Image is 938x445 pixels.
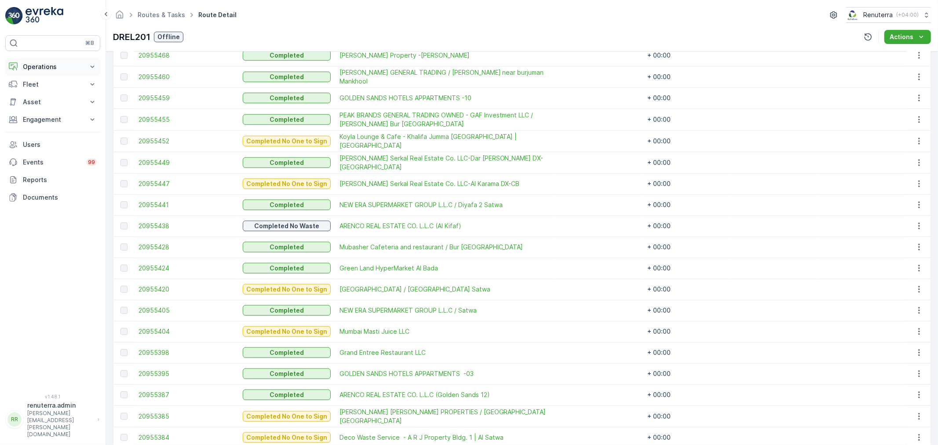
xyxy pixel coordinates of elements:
[5,93,100,111] button: Asset
[339,327,551,336] a: Mumbai Masti Juice LLC
[246,412,327,421] p: Completed No One to Sign
[643,237,731,258] td: + 00:00
[270,306,304,315] p: Completed
[339,306,551,315] a: NEW ERA SUPERMARKET GROUP L.L.C / Satwa
[120,307,128,314] div: Toggle Row Selected
[643,258,731,279] td: + 00:00
[339,94,551,102] a: GOLDEN SANDS HOTELS APPARTMENTS -10
[643,279,731,300] td: + 00:00
[643,88,731,109] td: + 00:00
[643,194,731,215] td: + 00:00
[339,369,551,378] span: GOLDEN SANDS HOTELS APPARTMENTS -03
[85,40,94,47] p: ⌘B
[846,10,860,20] img: Screenshot_2024-07-26_at_13.33.01.png
[5,76,100,93] button: Fleet
[139,222,234,230] a: 20955438
[339,132,551,150] a: Koyla Lounge & Cafe - Khalifa Jumma Al Naboodah Building | Karama
[643,152,731,173] td: + 00:00
[884,30,931,44] button: Actions
[139,115,234,124] a: 20955455
[139,94,234,102] span: 20955459
[197,11,238,19] span: Route Detail
[243,284,331,295] button: Completed No One to Sign
[339,111,551,128] span: PEAK BRANDS GENERAL TRADING OWNED - GAF Investment LLC / [PERSON_NAME] Bur [GEOGRAPHIC_DATA]
[243,242,331,252] button: Completed
[26,7,63,25] img: logo_light-DOdMpM7g.png
[120,73,128,80] div: Toggle Row Selected
[339,348,551,357] a: Grand Entree Restaurant LLC
[243,114,331,125] button: Completed
[339,154,551,171] a: Naseer Bin Abdullatif Al Serkal Real Estate Co. LLC-Dar Al Raffa DX-CA
[339,285,551,294] a: Iranian Hospital / Iranian Hospital Satwa
[5,171,100,189] a: Reports
[339,111,551,128] a: PEAK BRANDS GENERAL TRADING OWNED - GAF Investment LLC / Al Raffa Bur Dubai
[270,264,304,273] p: Completed
[339,51,551,60] a: Al Khatib Property -Al Raffa
[120,201,128,208] div: Toggle Row Selected
[643,405,731,427] td: + 00:00
[139,264,234,273] a: 20955424
[643,215,731,237] td: + 00:00
[139,327,234,336] span: 20955404
[120,244,128,251] div: Toggle Row Selected
[643,45,731,66] td: + 00:00
[270,158,304,167] p: Completed
[243,200,331,210] button: Completed
[243,368,331,379] button: Completed
[339,408,551,425] a: KHALIL IBRAHIM AL SAYEGH PROPERTIES / OUDMETHA BUILDING OUD METHA
[846,7,931,23] button: Renuterra(+04:00)
[339,408,551,425] span: [PERSON_NAME] [PERSON_NAME] PROPERTIES / [GEOGRAPHIC_DATA] [GEOGRAPHIC_DATA]
[270,94,304,102] p: Completed
[27,401,93,410] p: renuterra.admin
[7,412,22,427] div: RR
[120,180,128,187] div: Toggle Row Selected
[246,327,327,336] p: Completed No One to Sign
[339,433,551,442] span: Deco Waste Service - A R J Property Bldg. 1 | Al Satwa
[5,58,100,76] button: Operations
[120,370,128,377] div: Toggle Row Selected
[23,62,83,71] p: Operations
[339,132,551,150] span: Koyla Lounge & Cafe - Khalifa Jumma [GEOGRAPHIC_DATA] | [GEOGRAPHIC_DATA]
[243,263,331,274] button: Completed
[139,306,234,315] a: 20955405
[243,221,331,231] button: Completed No Waste
[157,33,180,41] p: Offline
[120,286,128,293] div: Toggle Row Selected
[139,285,234,294] a: 20955420
[5,153,100,171] a: Events99
[23,80,83,89] p: Fleet
[339,68,551,86] a: MOHAMED IBRAHIM OBAIDALLA GENERAL TRADING / Al sayeh near burjuman Mankhool
[23,140,97,149] p: Users
[339,222,551,230] span: ARENCO REAL ESTATE CO. L.L.C (Al Kifaf)
[243,390,331,400] button: Completed
[139,433,234,442] span: 20955384
[139,201,234,209] span: 20955441
[139,179,234,188] a: 20955447
[243,136,331,146] button: Completed No One to Sign
[246,137,327,146] p: Completed No One to Sign
[139,412,234,421] a: 20955385
[270,201,304,209] p: Completed
[139,390,234,399] span: 20955387
[5,189,100,206] a: Documents
[5,401,100,438] button: RRrenuterra.admin[PERSON_NAME][EMAIL_ADDRESS][PERSON_NAME][DOMAIN_NAME]
[23,175,97,184] p: Reports
[139,73,234,81] span: 20955460
[643,300,731,321] td: + 00:00
[270,390,304,399] p: Completed
[270,348,304,357] p: Completed
[5,7,23,25] img: logo
[339,264,551,273] span: Green Land HyperMarket Al Bada
[120,95,128,102] div: Toggle Row Selected
[246,433,327,442] p: Completed No One to Sign
[643,66,731,88] td: + 00:00
[243,157,331,168] button: Completed
[120,349,128,356] div: Toggle Row Selected
[246,285,327,294] p: Completed No One to Sign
